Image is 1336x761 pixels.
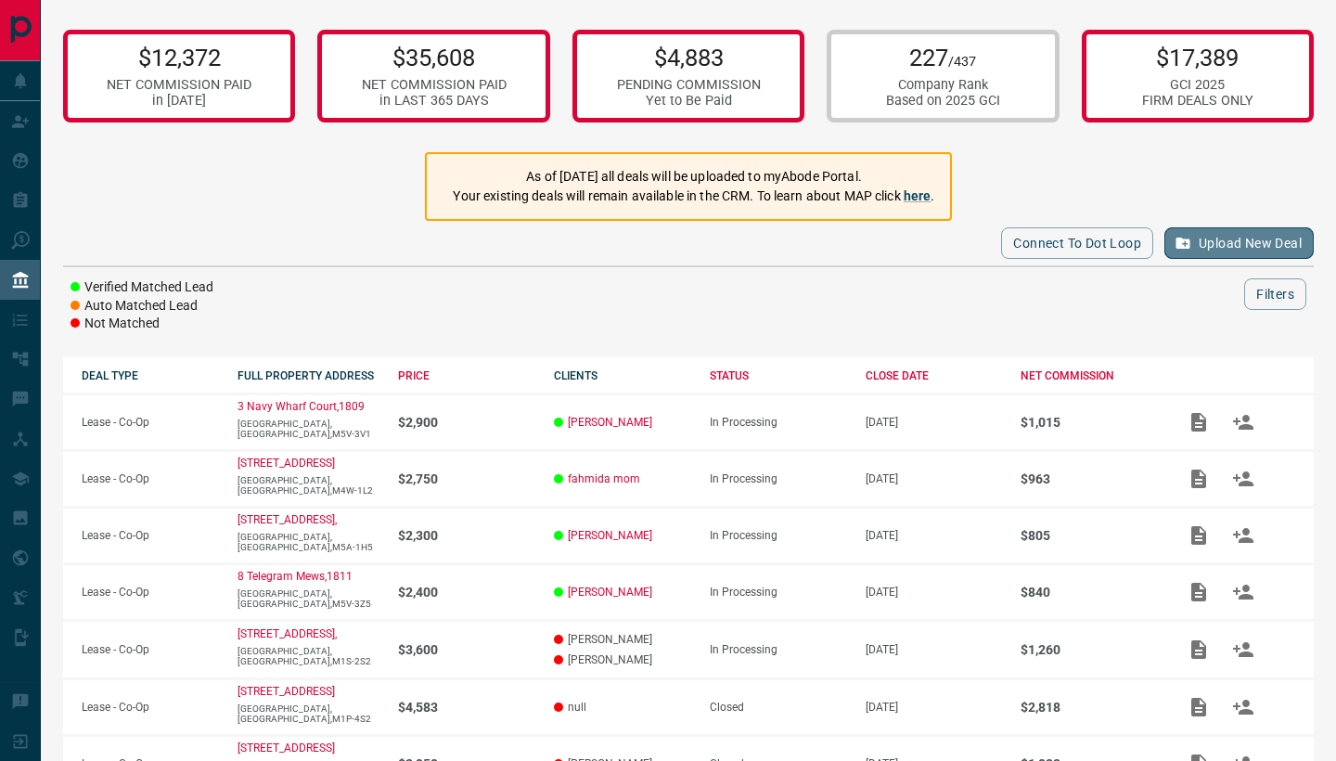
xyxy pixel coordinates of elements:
p: $2,300 [398,528,535,543]
li: Auto Matched Lead [71,297,213,316]
p: $4,883 [617,44,761,71]
p: [PERSON_NAME] [554,633,691,646]
p: [GEOGRAPHIC_DATA],[GEOGRAPHIC_DATA],M5A-1H5 [238,532,379,552]
a: 3 Navy Wharf Court,1809 [238,400,365,413]
button: Upload New Deal [1164,227,1314,259]
p: $805 [1021,528,1158,543]
span: /437 [948,54,976,70]
p: [DATE] [866,701,1003,714]
div: Based on 2025 GCI [886,93,1000,109]
p: 227 [886,44,1000,71]
p: Lease - Co-Op [82,472,219,485]
div: Yet to Be Paid [617,93,761,109]
p: $4,583 [398,700,535,715]
div: In Processing [710,416,847,429]
div: FULL PROPERTY ADDRESS [238,369,379,382]
a: fahmida mom [568,472,640,485]
p: null [554,701,691,714]
div: Company Rank [886,77,1000,93]
span: Match Clients [1221,585,1265,598]
p: $1,260 [1021,642,1158,657]
div: In Processing [710,643,847,656]
div: PRICE [398,369,535,382]
a: [STREET_ADDRESS], [238,627,337,640]
a: 8 Telegram Mews,1811 [238,570,353,583]
div: In Processing [710,472,847,485]
span: Add / View Documents [1176,700,1221,713]
p: Your existing deals will remain available in the CRM. To learn about MAP click . [453,187,934,206]
p: [GEOGRAPHIC_DATA],[GEOGRAPHIC_DATA],M5V-3V1 [238,419,379,439]
div: in LAST 365 DAYS [362,93,507,109]
p: $840 [1021,585,1158,600]
p: $2,750 [398,471,535,486]
div: STATUS [710,369,847,382]
div: NET COMMISSION PAID [362,77,507,93]
div: PENDING COMMISSION [617,77,761,93]
p: $2,900 [398,415,535,430]
div: FIRM DEALS ONLY [1142,93,1253,109]
div: In Processing [710,529,847,542]
p: $17,389 [1142,44,1253,71]
p: [GEOGRAPHIC_DATA],[GEOGRAPHIC_DATA],M4W-1L2 [238,475,379,496]
div: NET COMMISSION PAID [107,77,251,93]
a: [PERSON_NAME] [568,529,652,542]
li: Verified Matched Lead [71,278,213,297]
p: [GEOGRAPHIC_DATA],[GEOGRAPHIC_DATA],M1S-2S2 [238,646,379,666]
a: [STREET_ADDRESS] [238,742,335,755]
p: Lease - Co-Op [82,643,219,656]
p: [PERSON_NAME] [554,653,691,666]
p: [DATE] [866,643,1003,656]
p: [DATE] [866,416,1003,429]
span: Match Clients [1221,415,1265,428]
p: $963 [1021,471,1158,486]
p: $2,818 [1021,700,1158,715]
a: [STREET_ADDRESS] [238,457,335,470]
p: $3,600 [398,642,535,657]
button: Connect to Dot Loop [1001,227,1153,259]
p: $1,015 [1021,415,1158,430]
div: NET COMMISSION [1021,369,1158,382]
p: [DATE] [866,586,1003,599]
p: $35,608 [362,44,507,71]
span: Add / View Documents [1176,642,1221,655]
a: [PERSON_NAME] [568,416,652,429]
p: $12,372 [107,44,251,71]
p: [DATE] [866,472,1003,485]
div: GCI 2025 [1142,77,1253,93]
div: CLOSE DATE [866,369,1003,382]
span: Match Clients [1221,471,1265,484]
div: DEAL TYPE [82,369,219,382]
p: Lease - Co-Op [82,586,219,599]
span: Match Clients [1221,528,1265,541]
p: $2,400 [398,585,535,600]
span: Add / View Documents [1176,415,1221,428]
p: Lease - Co-Op [82,529,219,542]
a: [STREET_ADDRESS] [238,685,335,698]
a: here [904,188,931,203]
button: Filters [1244,278,1306,310]
span: Add / View Documents [1176,528,1221,541]
li: Not Matched [71,315,213,333]
span: Add / View Documents [1176,471,1221,484]
span: Match Clients [1221,700,1265,713]
span: Add / View Documents [1176,585,1221,598]
a: [STREET_ADDRESS], [238,513,337,526]
p: Lease - Co-Op [82,701,219,714]
p: [GEOGRAPHIC_DATA],[GEOGRAPHIC_DATA],M1P-4S2 [238,703,379,724]
p: Lease - Co-Op [82,416,219,429]
div: Closed [710,701,847,714]
div: In Processing [710,586,847,599]
div: CLIENTS [554,369,691,382]
div: in [DATE] [107,93,251,109]
p: As of [DATE] all deals will be uploaded to myAbode Portal. [453,167,934,187]
p: [GEOGRAPHIC_DATA],[GEOGRAPHIC_DATA],M5V-3Z5 [238,588,379,609]
a: [PERSON_NAME] [568,586,652,599]
span: Match Clients [1221,642,1265,655]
